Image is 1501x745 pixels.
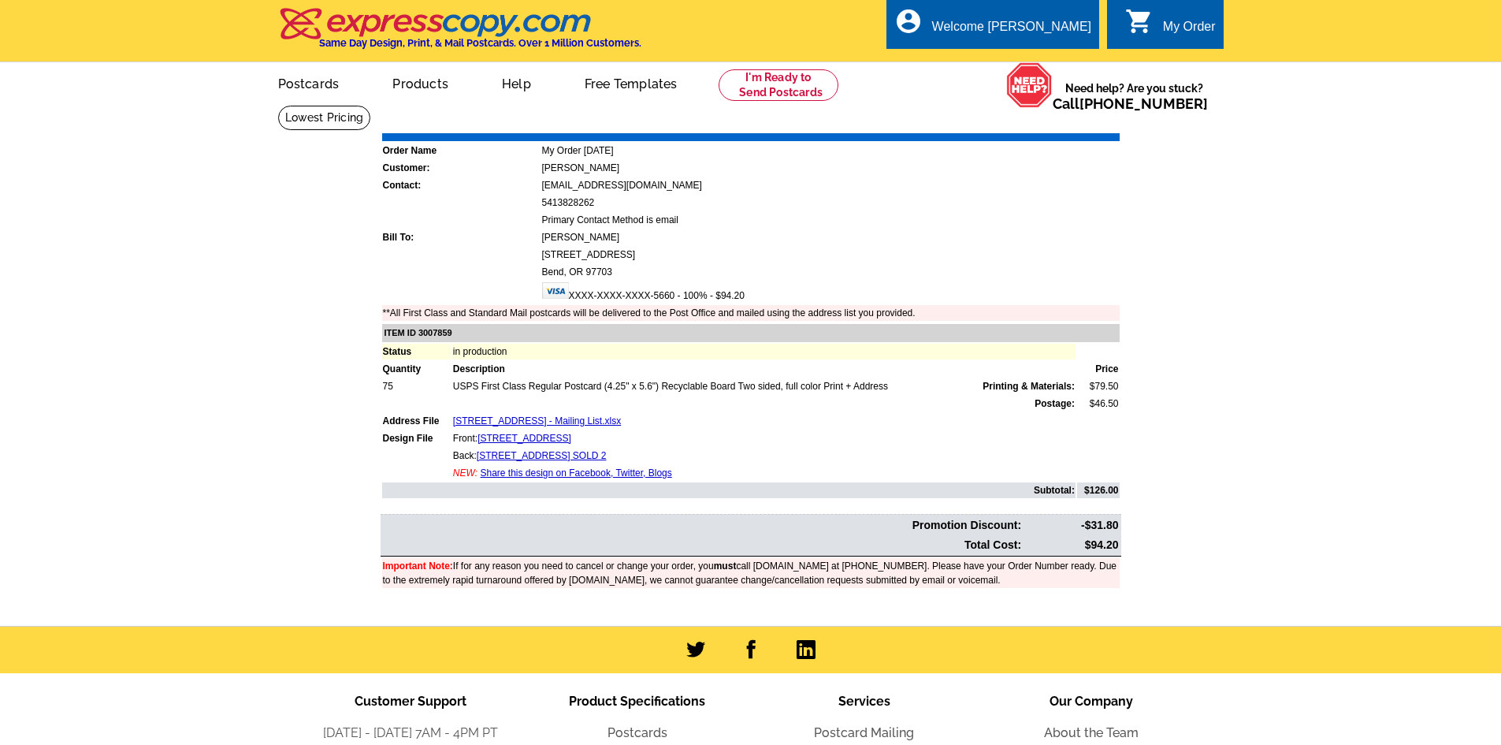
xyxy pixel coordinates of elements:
img: visa.gif [542,282,569,299]
a: [PHONE_NUMBER] [1079,95,1208,112]
strong: Postage: [1035,398,1075,409]
td: My Order [DATE] [541,143,1120,158]
span: Our Company [1050,694,1133,709]
td: Address File [382,413,451,429]
td: [PERSON_NAME] [541,229,1120,245]
a: Postcard Mailing [814,725,914,740]
td: Subtotal: [382,482,1076,498]
td: USPS First Class Regular Postcard (4.25" x 5.6") Recyclable Board Two sided, full color Print + A... [452,378,1076,394]
a: Same Day Design, Print, & Mail Postcards. Over 1 Million Customers. [278,19,641,49]
span: Call [1053,95,1208,112]
td: Back: [452,448,1076,464]
a: shopping_cart My Order [1125,17,1216,37]
td: Order Name [382,143,540,158]
td: $126.00 [1077,482,1120,498]
td: Description [452,361,1076,377]
td: Quantity [382,361,451,377]
td: [PERSON_NAME] [541,160,1120,176]
td: ITEM ID 3007859 [382,324,1120,342]
div: My Order [1163,20,1216,42]
td: Bend, OR 97703 [541,264,1120,280]
td: Status [382,344,451,359]
td: 5413828262 [541,195,1120,210]
a: Products [367,64,474,101]
td: $79.50 [1077,378,1120,394]
a: Help [477,64,556,101]
a: About the Team [1044,725,1139,740]
td: in production [452,344,1076,359]
font: Important Note: [383,561,453,572]
b: must [714,561,737,572]
li: [DATE] - [DATE] 7AM - 4PM PT [297,724,524,743]
i: account_circle [894,7,923,35]
td: $46.50 [1077,396,1120,412]
span: Customer Support [355,694,466,709]
td: Design File [382,430,451,446]
a: [STREET_ADDRESS] [477,433,571,444]
td: Total Cost: [382,536,1023,554]
td: [STREET_ADDRESS] [541,247,1120,263]
td: Price [1077,361,1120,377]
span: Product Specifications [569,694,705,709]
td: **All First Class and Standard Mail postcards will be delivered to the Post Office and mailed usi... [382,305,1120,321]
td: Front: [452,430,1076,446]
td: Promotion Discount: [382,516,1023,535]
img: help [1006,62,1053,108]
span: NEW: [453,467,477,479]
span: Services [838,694,890,709]
a: [STREET_ADDRESS] SOLD 2 [477,450,607,461]
td: If for any reason you need to cancel or change your order, you call [DOMAIN_NAME] at [PHONE_NUMBE... [382,558,1120,588]
div: Welcome [PERSON_NAME] [932,20,1091,42]
span: Printing & Materials: [983,379,1075,393]
td: Contact: [382,177,540,193]
td: 75 [382,378,451,394]
span: Need help? Are you stuck? [1053,80,1216,112]
td: Bill To: [382,229,540,245]
td: Customer: [382,160,540,176]
a: [STREET_ADDRESS] - Mailing List.xlsx [453,415,621,427]
td: XXXX-XXXX-XXXX-5660 - 100% - $94.20 [541,281,1120,304]
td: Primary Contact Method is email [541,212,1120,228]
td: $94.20 [1024,536,1119,554]
td: -$31.80 [1024,516,1119,535]
a: Postcards [607,725,667,740]
a: Share this design on Facebook, Twitter, Blogs [480,467,671,479]
h4: Same Day Design, Print, & Mail Postcards. Over 1 Million Customers. [319,37,641,49]
td: [EMAIL_ADDRESS][DOMAIN_NAME] [541,177,1120,193]
a: Postcards [253,64,365,101]
a: Free Templates [559,64,703,101]
i: shopping_cart [1125,7,1154,35]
